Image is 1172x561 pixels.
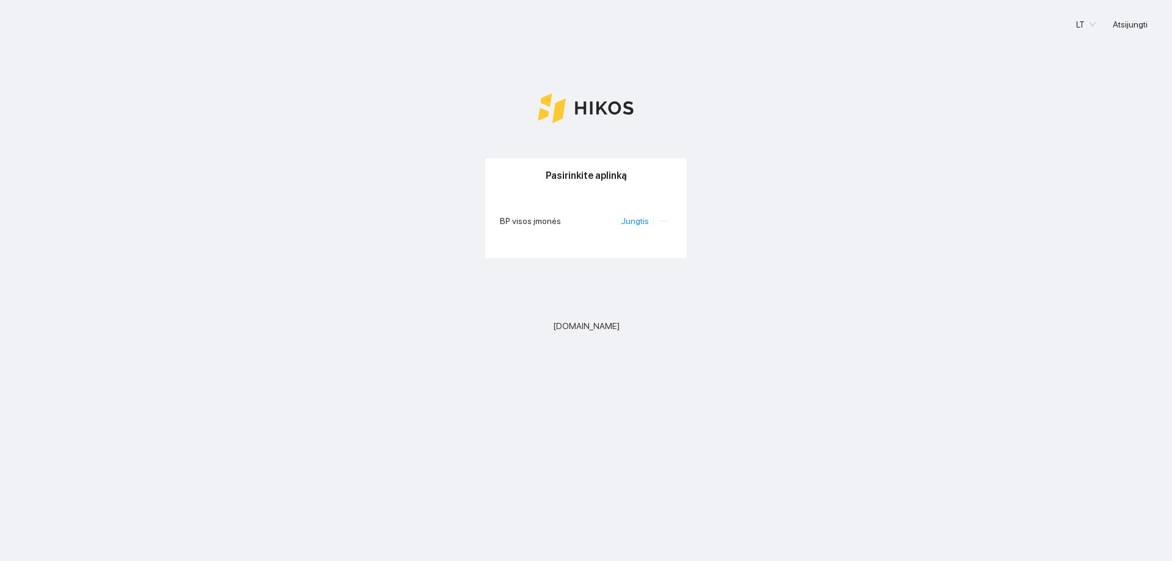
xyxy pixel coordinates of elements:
[659,217,667,225] span: ellipsis
[553,319,620,333] span: [DOMAIN_NAME]
[1113,18,1148,31] span: Atsijungti
[1076,15,1096,34] span: LT
[621,216,649,226] a: Jungtis
[500,158,672,193] div: Pasirinkite aplinką
[1103,15,1157,34] button: Atsijungti
[500,207,672,235] li: BP visos įmonės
